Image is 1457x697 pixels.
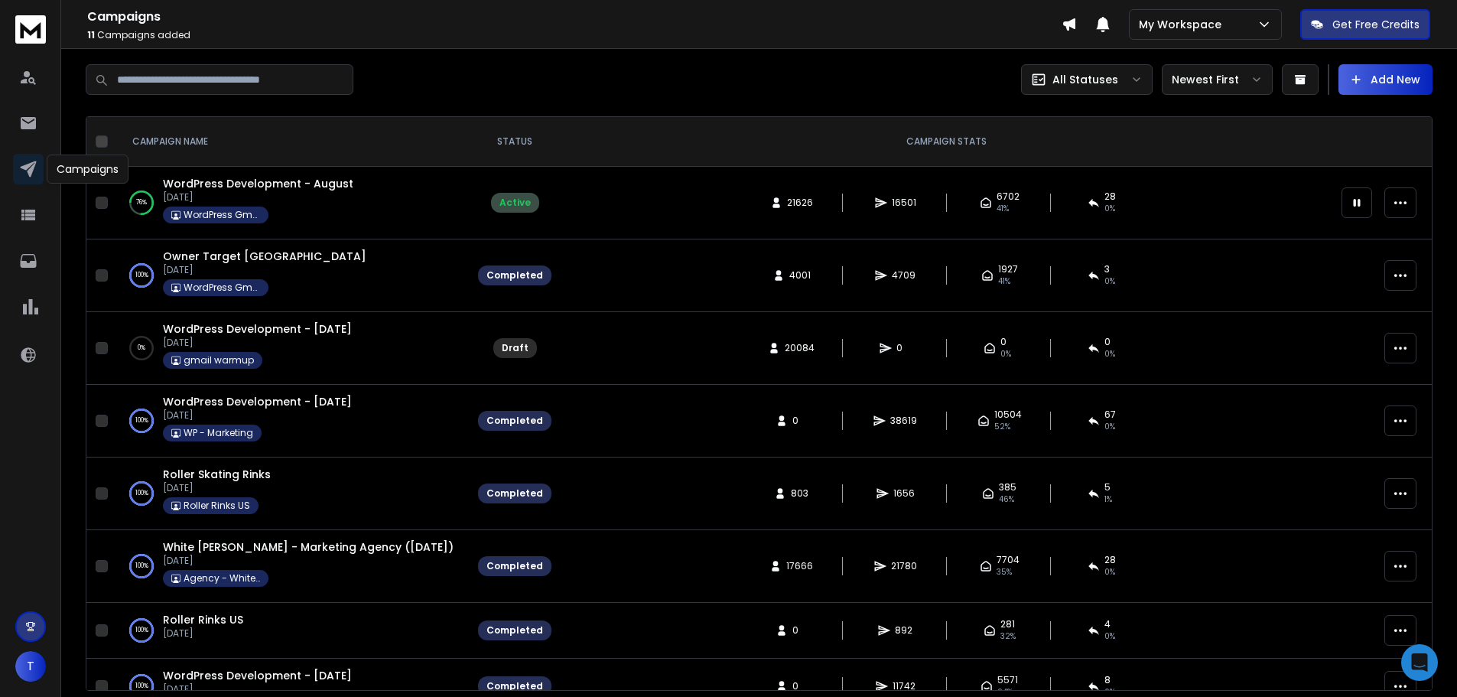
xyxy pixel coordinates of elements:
p: [DATE] [163,683,352,695]
span: 892 [895,624,912,637]
p: gmail warmup [184,354,254,366]
span: 28 [1104,191,1116,203]
span: 1656 [893,487,915,500]
span: 0 % [1104,421,1115,433]
p: 100 % [135,413,148,428]
th: STATUS [469,117,561,167]
a: WordPress Development - [DATE] [163,321,352,337]
p: [DATE] [163,555,454,567]
span: 0 % [1104,275,1115,288]
button: Newest First [1162,64,1273,95]
span: 0 [792,680,808,692]
p: WordPress Gmail [184,282,260,294]
span: 0 [1000,336,1007,348]
span: 7704 [997,554,1020,566]
span: 6702 [997,191,1020,203]
a: WordPress Development - [DATE] [163,668,352,683]
p: [DATE] [163,409,352,422]
td: 100%White [PERSON_NAME] - Marketing Agency ([DATE])[DATE]Agency - White [PERSON_NAME] [114,530,469,603]
div: Completed [486,680,543,692]
p: WordPress Gmail [184,209,260,221]
p: [DATE] [163,191,353,204]
button: T [15,651,46,682]
span: 281 [1000,618,1015,630]
span: 1927 [998,263,1018,275]
button: Get Free Credits [1300,9,1430,40]
p: [DATE] [163,627,243,640]
span: 0 % [1104,203,1115,215]
span: 0% [1000,348,1011,360]
span: 4709 [892,269,916,282]
p: Agency - White [PERSON_NAME] [184,572,260,585]
span: 41 % [998,275,1010,288]
p: 100 % [135,679,148,694]
span: 17666 [786,560,813,572]
p: 0 % [138,340,145,356]
span: 0 [792,624,808,637]
div: Completed [486,269,543,282]
a: Owner Target [GEOGRAPHIC_DATA] [163,249,366,264]
span: 52 % [994,421,1010,433]
span: 21780 [891,560,917,572]
p: WP - Marketing [184,427,253,439]
th: CAMPAIGN STATS [561,117,1332,167]
a: WordPress Development - [DATE] [163,394,352,409]
td: 100%Roller Skating Rinks[DATE]Roller Rinks US [114,458,469,530]
p: 100 % [135,486,148,501]
td: 100%WordPress Development - [DATE][DATE]WP - Marketing [114,385,469,458]
td: 100%Owner Target [GEOGRAPHIC_DATA][DATE]WordPress Gmail [114,239,469,312]
h1: Campaigns [87,8,1062,26]
th: CAMPAIGN NAME [114,117,469,167]
span: 4 [1104,618,1111,630]
span: 5571 [997,674,1018,686]
div: Completed [486,560,543,572]
span: 803 [791,487,808,500]
div: Completed [486,624,543,637]
span: 38619 [890,415,917,427]
p: Get Free Credits [1332,17,1420,32]
td: 0%WordPress Development - [DATE][DATE]gmail warmup [114,312,469,385]
td: 76%WordPress Development - August[DATE]WordPress Gmail [114,167,469,239]
p: [DATE] [163,264,366,276]
span: Roller Rinks US [163,612,243,627]
p: All Statuses [1052,72,1118,87]
span: 67 [1104,409,1116,421]
span: 32 % [1000,630,1016,643]
span: 46 % [999,493,1014,506]
span: 11 [87,28,95,41]
div: Completed [486,487,543,500]
span: 0 % [1104,566,1115,578]
div: Draft [502,342,528,354]
span: 10504 [994,409,1022,421]
span: 3 [1104,263,1110,275]
span: 41 % [997,203,1009,215]
span: 16501 [892,197,916,209]
p: Roller Rinks US [184,500,250,512]
img: logo [15,15,46,44]
div: Completed [486,415,543,427]
span: 8 [1104,674,1111,686]
span: 0% [1104,348,1115,360]
div: Active [499,197,531,209]
p: [DATE] [163,337,352,349]
span: 0 [896,342,912,354]
p: My Workspace [1139,17,1228,32]
a: White [PERSON_NAME] - Marketing Agency ([DATE]) [163,539,454,555]
span: 5 [1104,481,1111,493]
span: 35 % [997,566,1012,578]
a: Roller Skating Rinks [163,467,271,482]
p: 100 % [135,623,148,638]
a: WordPress Development - August [163,176,353,191]
span: 1 % [1104,493,1112,506]
span: 0 % [1104,630,1115,643]
span: 4001 [789,269,811,282]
